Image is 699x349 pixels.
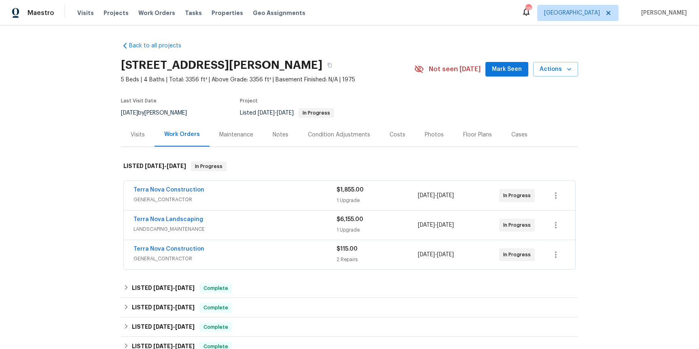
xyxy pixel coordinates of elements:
span: Actions [540,64,572,74]
h6: LISTED [132,303,195,313]
span: Complete [200,323,231,331]
div: 19 [525,5,531,13]
button: Copy Address [322,58,337,72]
div: Condition Adjustments [308,131,370,139]
div: LISTED [DATE]-[DATE]Complete [121,298,578,317]
span: [DATE] [418,222,435,228]
button: Mark Seen [485,62,528,77]
div: Cases [511,131,527,139]
span: Properties [212,9,243,17]
span: [DATE] [175,304,195,310]
span: [DATE] [153,304,173,310]
span: In Progress [192,162,226,170]
div: Visits [131,131,145,139]
div: Maintenance [219,131,253,139]
div: Floor Plans [463,131,492,139]
span: In Progress [299,111,333,115]
span: GENERAL_CONTRACTOR [133,196,337,204]
div: LISTED [DATE]-[DATE]In Progress [121,153,578,179]
h6: LISTED [123,162,186,171]
span: - [418,221,454,229]
button: Actions [533,62,578,77]
span: Work Orders [138,9,175,17]
span: [DATE] [418,252,435,257]
span: In Progress [503,251,534,259]
span: [DATE] [175,285,195,291]
div: Photos [425,131,444,139]
span: - [258,110,294,116]
span: - [153,304,195,310]
span: GENERAL_CONTRACTOR [133,255,337,263]
span: Not seen [DATE] [429,65,481,73]
span: Tasks [185,10,202,16]
a: Terra Nova Construction [133,187,204,193]
span: Maestro [28,9,54,17]
span: $115.00 [337,246,358,252]
span: - [145,163,186,169]
span: Complete [200,284,231,292]
span: Listed [240,110,334,116]
span: [DATE] [167,163,186,169]
div: Work Orders [164,130,200,138]
span: [DATE] [121,110,138,116]
span: Last Visit Date [121,98,157,103]
div: Notes [273,131,288,139]
span: [GEOGRAPHIC_DATA] [544,9,600,17]
span: $1,855.00 [337,187,364,193]
div: 1 Upgrade [337,196,418,204]
span: [DATE] [175,324,195,330]
h6: LISTED [132,322,195,332]
span: [DATE] [153,324,173,330]
span: [PERSON_NAME] [638,9,687,17]
span: LANDSCAPING_MAINTENANCE [133,225,337,233]
span: In Progress [503,221,534,229]
span: Mark Seen [492,64,522,74]
span: 5 Beds | 4 Baths | Total: 3356 ft² | Above Grade: 3356 ft² | Basement Finished: N/A | 1975 [121,76,414,84]
div: by [PERSON_NAME] [121,108,197,118]
span: [DATE] [153,343,173,349]
span: [DATE] [437,252,454,257]
div: 2 Repairs [337,255,418,264]
span: - [418,251,454,259]
span: [DATE] [145,163,164,169]
h6: LISTED [132,283,195,293]
span: Project [240,98,258,103]
div: LISTED [DATE]-[DATE]Complete [121,279,578,298]
div: 1 Upgrade [337,226,418,234]
span: [DATE] [437,193,454,198]
span: [DATE] [153,285,173,291]
span: - [153,343,195,349]
span: Complete [200,304,231,312]
span: Visits [77,9,94,17]
span: - [418,192,454,200]
span: [DATE] [258,110,275,116]
span: Projects [104,9,129,17]
div: Costs [390,131,405,139]
div: LISTED [DATE]-[DATE]Complete [121,317,578,337]
h2: [STREET_ADDRESS][PERSON_NAME] [121,61,322,69]
span: - [153,285,195,291]
span: Geo Assignments [253,9,305,17]
span: [DATE] [437,222,454,228]
span: - [153,324,195,330]
span: [DATE] [175,343,195,349]
a: Terra Nova Landscaping [133,217,203,222]
a: Terra Nova Construction [133,246,204,252]
a: Back to all projects [121,42,199,50]
span: [DATE] [418,193,435,198]
span: $6,155.00 [337,217,363,222]
span: [DATE] [277,110,294,116]
span: In Progress [503,192,534,200]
